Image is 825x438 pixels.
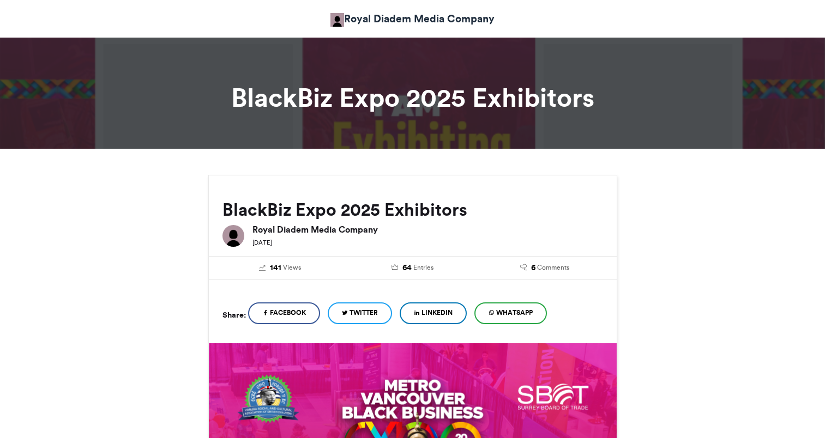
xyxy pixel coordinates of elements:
h5: Share: [222,308,246,322]
a: 141 Views [222,262,339,274]
span: 64 [402,262,412,274]
a: 64 Entries [354,262,471,274]
span: Views [283,263,301,272]
a: LinkedIn [400,302,467,324]
span: 141 [270,262,281,274]
h2: BlackBiz Expo 2025 Exhibitors [222,200,603,220]
span: Twitter [350,308,378,318]
a: WhatsApp [474,302,547,324]
span: Entries [413,263,433,272]
h1: BlackBiz Expo 2025 Exhibitors [110,84,715,111]
a: Royal Diadem Media Company [330,11,495,27]
a: Twitter [328,302,392,324]
span: LinkedIn [421,308,453,318]
a: 6 Comments [487,262,603,274]
span: 6 [531,262,535,274]
small: [DATE] [252,239,272,246]
span: Comments [537,263,569,272]
span: WhatsApp [496,308,533,318]
span: Facebook [270,308,306,318]
img: Sunday Adebakin [330,13,344,27]
a: Facebook [248,302,320,324]
h6: Royal Diadem Media Company [252,225,603,234]
img: Royal Diadem Media Company [222,225,244,247]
